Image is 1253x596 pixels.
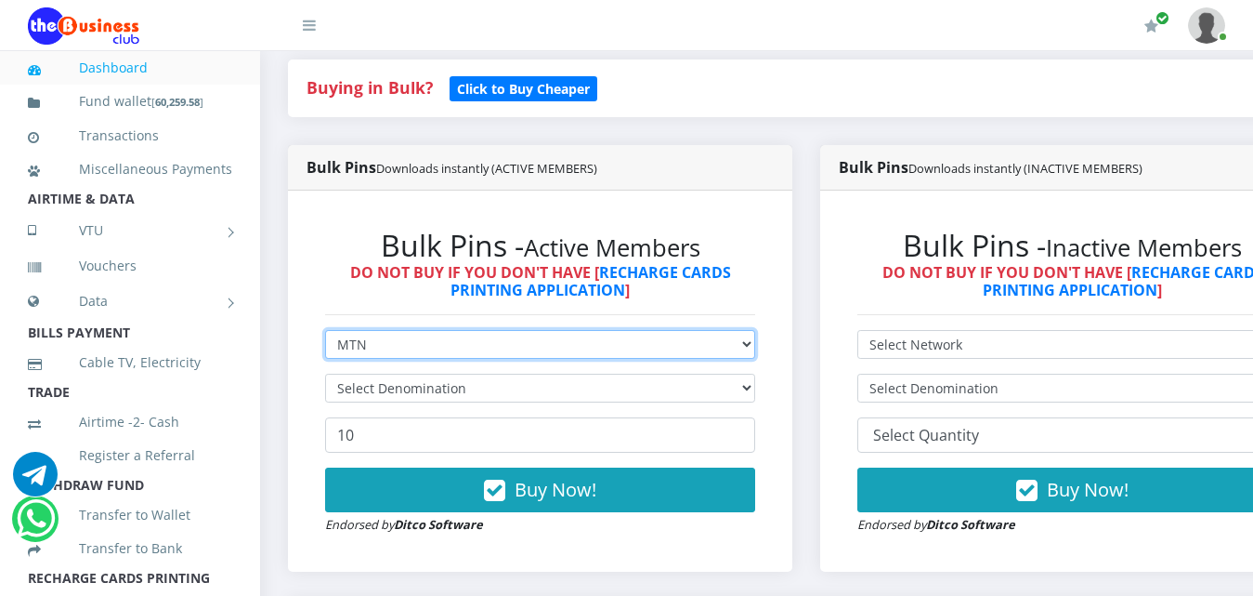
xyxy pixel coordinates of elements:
strong: Ditco Software [394,516,483,533]
span: Renew/Upgrade Subscription [1155,11,1169,25]
small: Active Members [524,232,700,264]
a: Data [28,278,232,324]
i: Renew/Upgrade Subscription [1144,19,1158,33]
strong: Ditco Software [926,516,1015,533]
a: RECHARGE CARDS PRINTING APPLICATION [450,262,731,300]
img: Logo [28,7,139,45]
a: Cable TV, Electricity [28,341,232,384]
a: Fund wallet[60,259.58] [28,80,232,124]
a: Register a Referral [28,434,232,477]
span: Buy Now! [515,477,596,502]
input: Enter Quantity [325,417,755,453]
a: Dashboard [28,46,232,89]
a: Click to Buy Cheaper [450,76,597,99]
small: Endorsed by [325,516,483,533]
a: Airtime -2- Cash [28,401,232,444]
small: Downloads instantly (ACTIVE MEMBERS) [376,160,597,177]
strong: Bulk Pins [839,157,1142,178]
strong: Bulk Pins [307,157,597,178]
strong: DO NOT BUY IF YOU DON'T HAVE [ ] [350,262,731,300]
a: Chat for support [13,466,58,497]
span: Buy Now! [1047,477,1129,502]
small: Downloads instantly (INACTIVE MEMBERS) [908,160,1142,177]
small: [ ] [151,95,203,109]
h2: Bulk Pins - [325,228,755,263]
small: Endorsed by [857,516,1015,533]
img: User [1188,7,1225,44]
button: Buy Now! [325,468,755,512]
a: Vouchers [28,245,232,287]
a: Transfer to Bank [28,527,232,570]
a: Transactions [28,114,232,157]
a: Transfer to Wallet [28,494,232,536]
a: Miscellaneous Payments [28,148,232,191]
b: Click to Buy Cheaper [457,80,590,98]
b: 60,259.58 [155,95,200,109]
strong: Buying in Bulk? [307,76,433,99]
a: Chat for support [17,510,55,541]
small: Inactive Members [1046,232,1242,264]
a: VTU [28,207,232,254]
